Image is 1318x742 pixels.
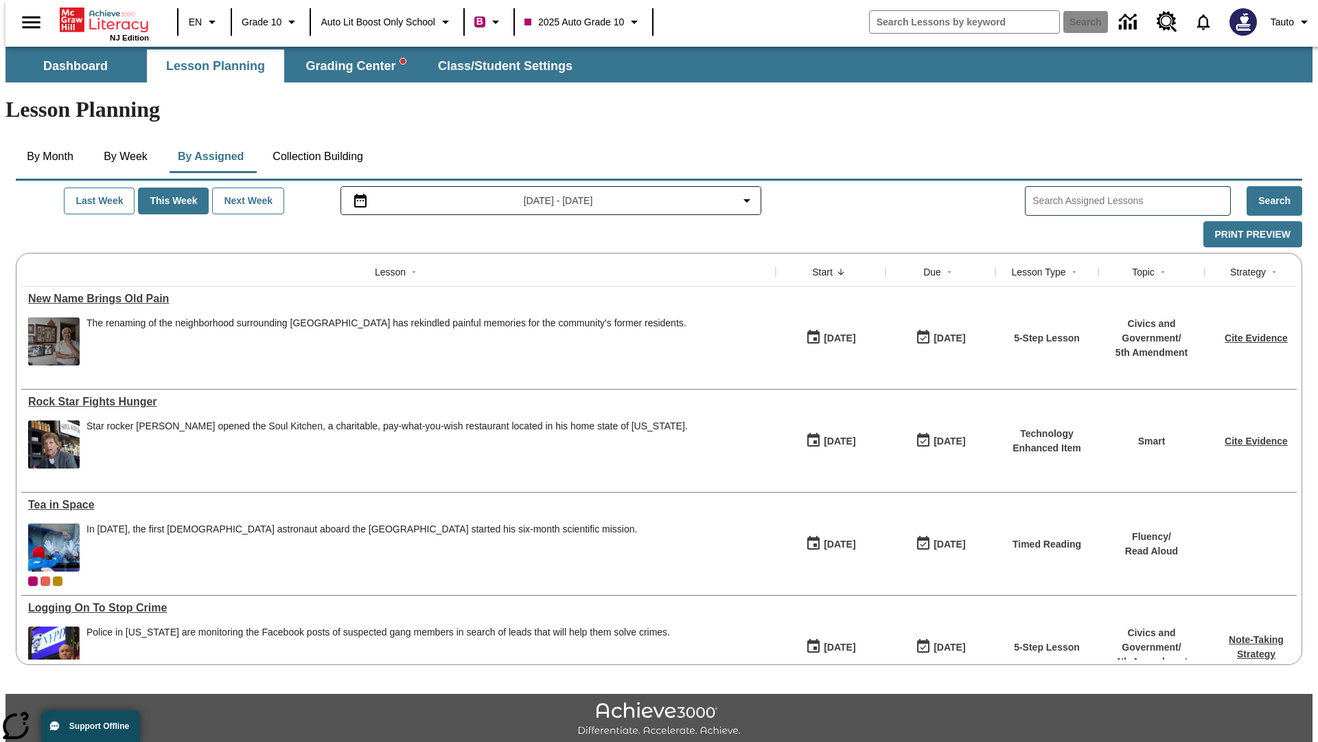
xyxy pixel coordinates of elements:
[262,140,374,173] button: Collection Building
[28,602,769,614] a: Logging On To Stop Crime, Lessons
[1111,3,1148,41] a: Data Center
[427,49,583,82] button: Class/Student Settings
[1229,634,1284,660] a: Note-Taking Strategy
[934,536,965,553] div: [DATE]
[86,420,688,469] div: Star rocker Jon Bon Jovi opened the Soul Kitchen, a charitable, pay-what-you-wish restaurant loca...
[16,140,84,173] button: By Month
[86,524,637,572] div: In December 2015, the first British astronaut aboard the International Space Station started his ...
[64,188,135,214] button: Last Week
[1014,640,1080,655] p: 5-Step Lesson
[1230,265,1266,279] div: Strategy
[400,58,406,64] svg: writing assistant alert
[911,634,970,660] button: 10/06/25: Last day the lesson can be accessed
[86,627,670,675] div: Police in New York are monitoring the Facebook posts of suspected gang members in search of leads...
[1105,317,1198,346] p: Civics and Government /
[11,2,51,43] button: Open side menu
[1271,15,1294,30] span: Tauto
[28,317,80,366] img: dodgertown_121813.jpg
[1002,427,1091,456] p: Technology Enhanced Item
[28,602,769,614] div: Logging On To Stop Crime
[86,317,686,366] div: The renaming of the neighborhood surrounding Dodger Stadium has rekindled painful memories for th...
[1229,8,1257,36] img: Avatar
[438,58,573,74] span: Class/Student Settings
[1011,265,1065,279] div: Lesson Type
[138,188,209,214] button: This Week
[375,265,406,279] div: Lesson
[824,433,855,450] div: [DATE]
[1148,3,1186,41] a: Resource Center, Will open in new tab
[166,58,265,74] span: Lesson Planning
[923,265,941,279] div: Due
[1138,434,1166,449] p: Smart
[28,576,38,586] div: Current Class
[1125,544,1178,559] p: Read Aloud
[28,499,769,511] div: Tea in Space
[1155,264,1171,280] button: Sort
[60,6,149,34] a: Home
[236,10,305,34] button: Grade: Grade 10, Select a grade
[167,140,255,173] button: By Assigned
[287,49,424,82] button: Grading Center
[28,293,769,305] div: New Name Brings Old Pain
[801,634,860,660] button: 09/30/25: First time the lesson was available
[833,264,849,280] button: Sort
[5,47,1313,82] div: SubNavbar
[69,721,129,731] span: Support Offline
[60,5,149,42] div: Home
[406,264,422,280] button: Sort
[911,325,970,351] button: 10/13/25: Last day the lesson can be accessed
[911,428,970,454] button: 10/08/25: Last day the lesson can be accessed
[41,710,140,742] button: Support Offline
[183,10,227,34] button: Language: EN, Select a language
[519,10,648,34] button: Class: 2025 Auto Grade 10, Select your class
[801,531,860,557] button: 10/06/25: First time the lesson was available
[321,15,435,30] span: Auto Lit Boost only School
[1105,626,1198,655] p: Civics and Government /
[86,420,688,432] div: Star rocker [PERSON_NAME] opened the Soul Kitchen, a charitable, pay-what-you-wish restaurant loc...
[147,49,284,82] button: Lesson Planning
[801,428,860,454] button: 10/06/25: First time the lesson was available
[1186,4,1221,40] a: Notifications
[28,396,769,408] a: Rock Star Fights Hunger , Lessons
[577,702,741,737] img: Achieve3000 Differentiate Accelerate Achieve
[524,15,624,30] span: 2025 Auto Grade 10
[911,531,970,557] button: 10/12/25: Last day the lesson can be accessed
[242,15,281,30] span: Grade 10
[28,524,80,572] img: An astronaut, the first from the United Kingdom to travel to the International Space Station, wav...
[53,576,62,586] span: New 2025 class
[347,192,756,209] button: Select the date range menu item
[1266,264,1282,280] button: Sort
[824,330,855,347] div: [DATE]
[1247,186,1302,216] button: Search
[28,420,80,469] img: A man in a restaurant with jars and dishes in the background and a sign that says Soul Kitchen. R...
[1105,346,1198,360] p: 5th Amendment
[41,576,50,586] div: OL 2025 Auto Grade 11
[1225,436,1288,447] a: Cite Evidence
[1265,10,1318,34] button: Profile/Settings
[1125,530,1178,544] p: Fluency /
[934,433,965,450] div: [DATE]
[28,396,769,408] div: Rock Star Fights Hunger
[1132,265,1155,279] div: Topic
[739,192,755,209] svg: Collapse Date Range Filter
[934,330,965,347] div: [DATE]
[5,97,1313,122] h1: Lesson Planning
[812,265,833,279] div: Start
[91,140,160,173] button: By Week
[941,264,958,280] button: Sort
[305,58,405,74] span: Grading Center
[110,34,149,42] span: NJ Edition
[1225,333,1288,344] a: Cite Evidence
[824,536,855,553] div: [DATE]
[1032,191,1230,211] input: Search Assigned Lessons
[1203,221,1302,248] button: Print Preview
[7,49,144,82] button: Dashboard
[870,11,1059,33] input: search field
[476,13,483,30] span: B
[801,325,860,351] button: 10/07/25: First time the lesson was available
